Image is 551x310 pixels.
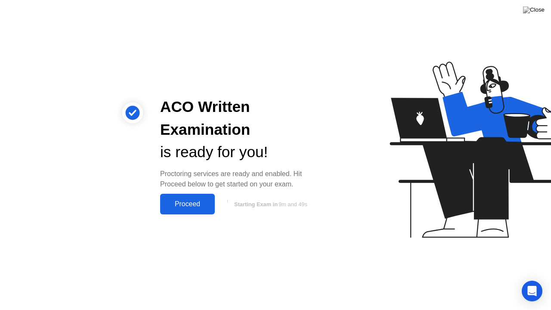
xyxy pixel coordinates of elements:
[219,196,320,212] button: Starting Exam in9m and 49s
[160,169,320,189] div: Proctoring services are ready and enabled. Hit Proceed below to get started on your exam.
[160,96,320,141] div: ACO Written Examination
[522,281,542,301] div: Open Intercom Messenger
[160,141,320,164] div: is ready for you!
[523,6,545,13] img: Close
[279,201,307,208] span: 9m and 49s
[160,194,215,214] button: Proceed
[163,200,212,208] div: Proceed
